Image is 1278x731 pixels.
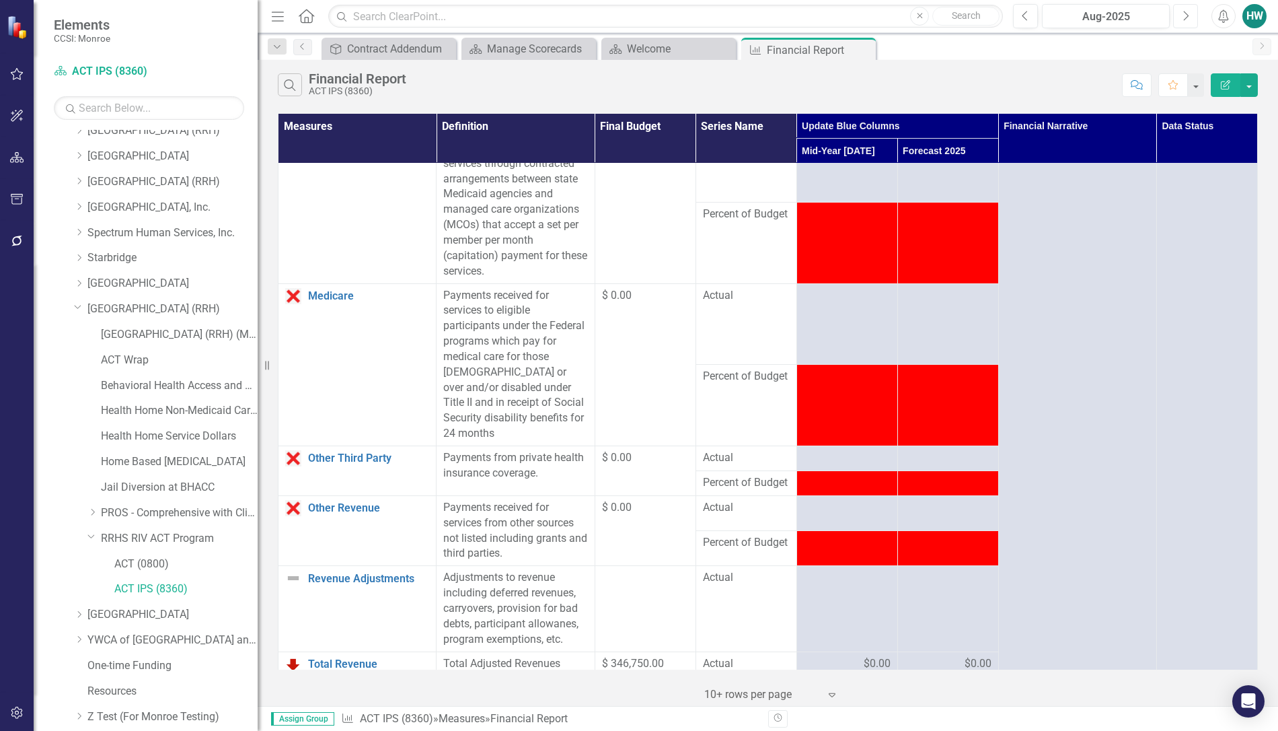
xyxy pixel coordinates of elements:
span: Percent of Budget [703,535,790,551]
td: Double-Click to Edit [437,495,595,565]
a: [GEOGRAPHIC_DATA] (RRH) [87,174,258,190]
img: Below Plan [285,656,301,672]
img: Data Error [285,288,301,304]
div: Adjustments to revenue including deferred revenues, carryovers, provision for bad debts, particip... [443,570,587,647]
td: Double-Click to Edit [696,446,796,471]
span: Actual [703,288,790,304]
a: Other Revenue [308,502,429,514]
span: $0.00 [864,656,891,672]
span: $ 346,750.00 [602,657,664,670]
div: A delivery system of Medicaid health benefits and additional services through contracted arrangem... [443,125,587,279]
a: YWCA of [GEOGRAPHIC_DATA] and [GEOGRAPHIC_DATA] [87,633,258,648]
td: Double-Click to Edit [796,495,897,530]
div: Financial Report [767,42,872,59]
a: ACT Wrap [101,353,258,368]
a: Other Third Party [308,452,429,464]
img: Not Defined [285,570,301,586]
a: ACT IPS (8360) [360,712,433,725]
span: $ 0.00 [602,451,632,464]
td: Double-Click to Edit [437,283,595,446]
div: Payments from private health insurance coverage. [443,450,587,481]
img: Data Error [285,450,301,466]
a: One-time Funding [87,658,258,674]
a: Revenue Adjustments [308,573,429,585]
a: Resources [87,684,258,699]
span: $ 0.00 [602,289,632,302]
td: Double-Click to Edit [696,283,796,365]
td: Double-Click to Edit [897,495,998,530]
td: Double-Click to Edit [696,495,796,530]
td: Double-Click to Edit [437,566,595,652]
button: Aug-2025 [1042,4,1170,28]
a: Welcome [605,40,732,57]
a: Starbridge [87,250,258,266]
div: » » [341,711,757,727]
td: Double-Click to Edit Right Click for Context Menu [278,121,437,283]
button: Search [932,7,1000,26]
a: [GEOGRAPHIC_DATA] [87,149,258,164]
a: RRHS RIV ACT Program [101,531,258,547]
img: ClearPoint Strategy [7,15,30,39]
span: Assign Group [271,712,334,726]
a: ACT IPS (8360) [114,582,258,597]
td: Double-Click to Edit Right Click for Context Menu [278,652,437,701]
td: Double-Click to Edit Right Click for Context Menu [278,283,437,446]
td: Double-Click to Edit Right Click for Context Menu [278,495,437,565]
a: Spectrum Human Services, Inc. [87,225,258,241]
a: [GEOGRAPHIC_DATA] (RRH) (MCOMH Internal) [101,327,258,343]
td: Double-Click to Edit [437,121,595,283]
span: Percent of Budget [703,207,790,222]
span: Actual [703,656,790,672]
a: [GEOGRAPHIC_DATA] (RRH) [87,123,258,139]
td: Double-Click to Edit [437,446,595,495]
td: Double-Click to Edit [796,566,897,652]
a: ACT (0800) [114,557,258,572]
div: Total Adjusted Revenues [443,656,587,672]
button: HW [1242,4,1267,28]
span: Search [952,10,981,21]
td: Double-Click to Edit Right Click for Context Menu [278,446,437,495]
div: Payments received for services from other sources not listed including grants and third parties. [443,500,587,561]
div: Aug-2025 [1047,9,1165,25]
a: Jail Diversion at BHACC [101,480,258,495]
td: Double-Click to Edit [897,566,998,652]
div: Financial Report [490,712,568,725]
div: Payments received for services to eligible participants under the Federal programs which pay for ... [443,288,587,442]
div: Contract Addendum [347,40,453,57]
span: Actual [703,570,790,586]
td: Double-Click to Edit Right Click for Context Menu [278,566,437,652]
span: $ 0.00 [602,501,632,514]
div: Open Intercom Messenger [1232,685,1265,718]
a: PROS - Comprehensive with Clinic [101,506,258,521]
a: Health Home Non-Medicaid Care Management [101,403,258,419]
a: [GEOGRAPHIC_DATA] [87,276,258,291]
a: Measures [439,712,485,725]
span: $0.00 [965,656,991,672]
td: Double-Click to Edit [796,283,897,365]
img: Data Error [285,500,301,516]
a: Manage Scorecards [465,40,593,57]
div: Welcome [627,40,732,57]
span: Percent of Budget [703,475,790,491]
div: Manage Scorecards [487,40,593,57]
td: Double-Click to Edit [437,652,595,701]
input: Search Below... [54,96,244,120]
td: Double-Click to Edit [796,446,897,471]
a: [GEOGRAPHIC_DATA], Inc. [87,200,258,215]
div: ACT IPS (8360) [309,86,406,96]
td: Double-Click to Edit [897,283,998,365]
span: Actual [703,450,790,466]
div: Financial Report [309,71,406,86]
a: Total Revenue [308,658,429,670]
a: [GEOGRAPHIC_DATA] [87,607,258,623]
a: Home Based [MEDICAL_DATA] [101,454,258,470]
a: Z Test (For Monroe Testing) [87,709,258,725]
a: [GEOGRAPHIC_DATA] (RRH) [87,302,258,317]
span: Elements [54,17,110,33]
a: Behavioral Health Access and Crisis Center (BHACC) [101,378,258,394]
a: Health Home Service Dollars [101,429,258,444]
td: Double-Click to Edit [696,566,796,652]
span: Percent of Budget [703,369,790,384]
a: Contract Addendum [325,40,453,57]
